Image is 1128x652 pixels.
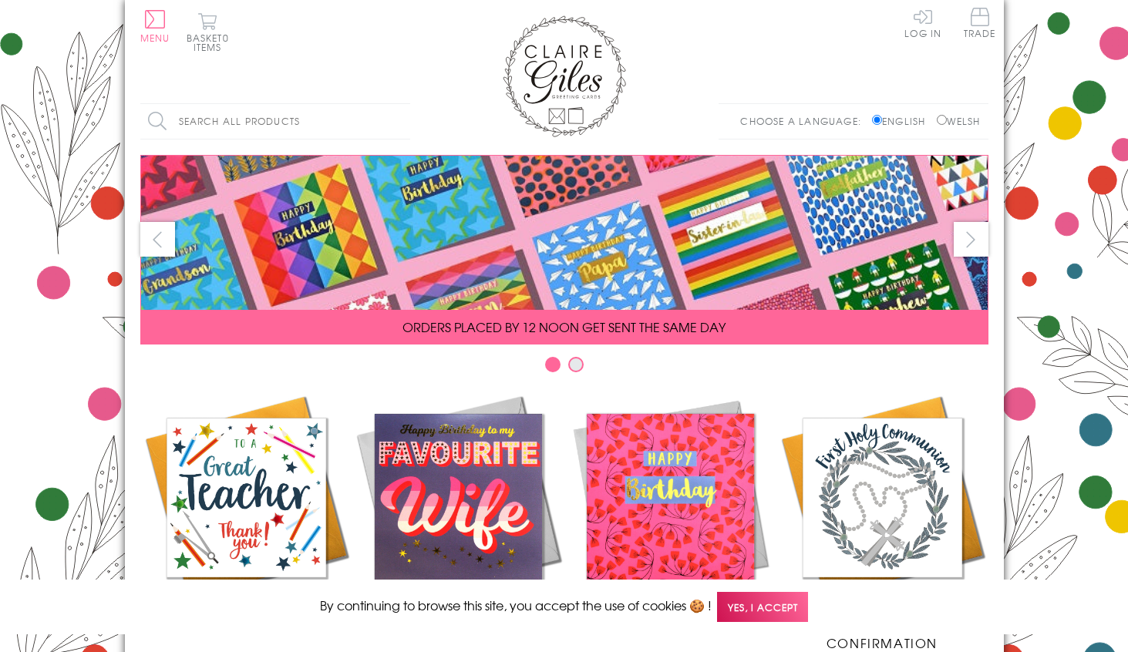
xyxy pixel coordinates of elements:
[395,104,410,139] input: Search
[872,115,882,125] input: English
[937,114,981,128] label: Welsh
[954,222,988,257] button: next
[904,8,941,38] a: Log In
[717,592,808,622] span: Yes, I accept
[564,392,776,634] a: Birthdays
[545,357,561,372] button: Carousel Page 1 (Current Slide)
[140,356,988,380] div: Carousel Pagination
[740,114,869,128] p: Choose a language:
[964,8,996,38] span: Trade
[140,10,170,42] button: Menu
[872,114,933,128] label: English
[194,31,229,54] span: 0 items
[187,12,229,52] button: Basket0 items
[964,8,996,41] a: Trade
[503,15,626,137] img: Claire Giles Greetings Cards
[140,31,170,45] span: Menu
[568,357,584,372] button: Carousel Page 2
[402,318,726,336] span: ORDERS PLACED BY 12 NOON GET SENT THE SAME DAY
[140,104,410,139] input: Search all products
[140,392,352,634] a: Academic
[776,392,988,652] a: Communion and Confirmation
[937,115,947,125] input: Welsh
[352,392,564,634] a: New Releases
[140,222,175,257] button: prev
